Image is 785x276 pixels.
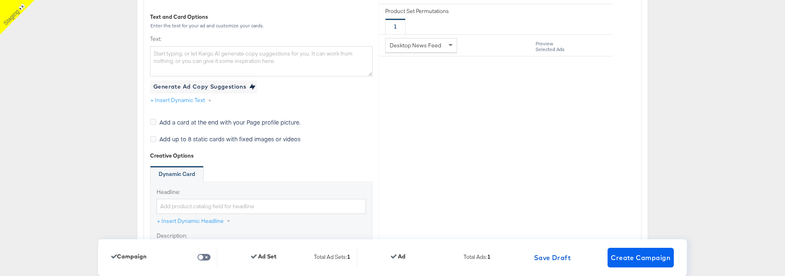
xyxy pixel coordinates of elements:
[150,35,372,43] label: Text:
[379,4,583,18] div: Product Set Permutations
[153,82,246,92] div: Generate Ad Copy Suggestions
[391,253,406,260] div: Ad
[159,135,301,143] span: Add up to 8 static cards with fixed images or videos
[159,170,195,178] strong: Dynamic Card
[150,93,220,108] button: + Insert Dynamic Text
[157,232,366,240] label: Description:
[157,214,239,229] button: + Insert Dynamic Headline
[347,253,350,265] div: 1
[535,41,571,52] div: Preview Selected Ads
[611,252,671,263] span: Create Campaign
[608,248,674,267] button: Create Campaign
[111,253,146,260] div: Campaign
[150,23,372,29] div: Enter the text for your ad and customize your cards.
[390,42,441,49] span: Desktop News Feed
[391,253,497,263] div: AdTotal Ads:1
[394,23,397,31] div: 1
[251,253,357,263] div: Ad SetTotal Ad Sets:1
[464,253,491,263] div: Total Ads:
[159,118,301,126] span: Add a card at the end with your Page profile picture.
[157,188,366,196] label: Headline:
[314,253,350,263] div: Total Ad Sets:
[534,252,571,263] span: Save Draft
[150,80,257,93] button: Generate Ad Copy Suggestions
[150,152,372,160] div: Creative Options
[531,248,574,267] button: Save Draft
[150,13,372,21] div: Text and Card Options
[157,199,366,214] input: Add product catalog field for headline
[251,253,277,260] div: Ad Set
[487,253,491,265] div: 1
